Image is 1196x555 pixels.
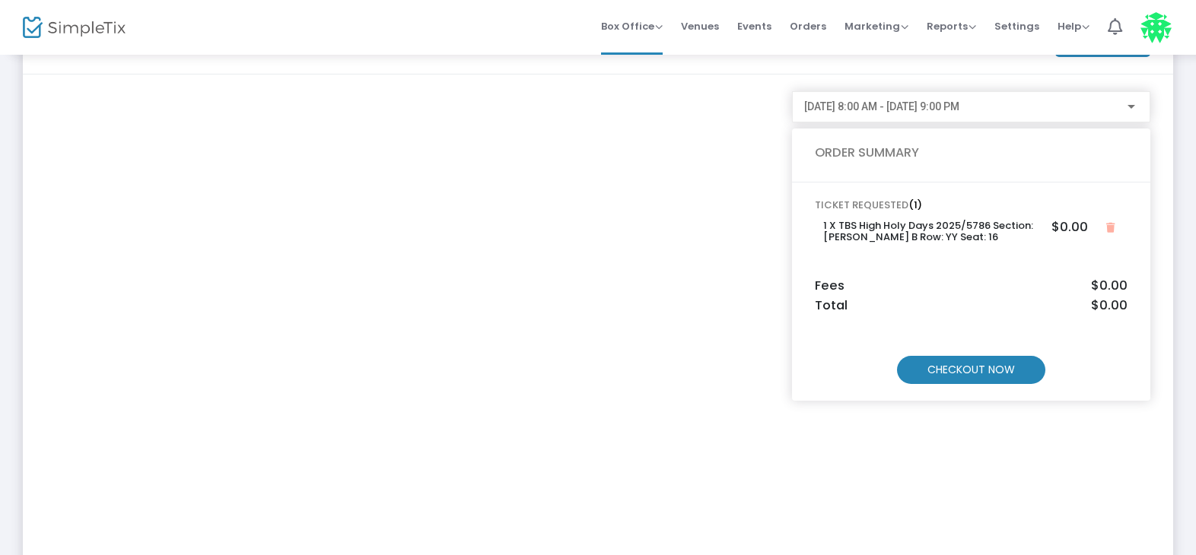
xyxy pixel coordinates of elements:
[994,7,1039,46] span: Settings
[1091,298,1128,313] span: $0.00
[908,198,922,212] span: (1)
[845,19,908,33] span: Marketing
[897,356,1045,384] m-button: CHECKOUT NOW
[790,7,826,46] span: Orders
[815,145,1128,160] h5: ORDER SUMMARY
[681,7,719,46] span: Venues
[823,220,1036,243] h6: 1 X TBS High Holy Days 2025/5786 Section: [PERSON_NAME] B Row: YY Seat: 16
[927,19,976,33] span: Reports
[737,7,771,46] span: Events
[804,100,959,113] span: [DATE] 8:00 AM - [DATE] 9:00 PM
[815,298,1128,313] h5: Total
[815,199,1128,211] h6: TICKET REQUESTED
[815,278,1128,293] h5: Fees
[1091,278,1128,293] span: $0.00
[1102,220,1119,236] button: Close
[601,19,663,33] span: Box Office
[1058,19,1089,33] span: Help
[1051,220,1088,235] h5: $0.00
